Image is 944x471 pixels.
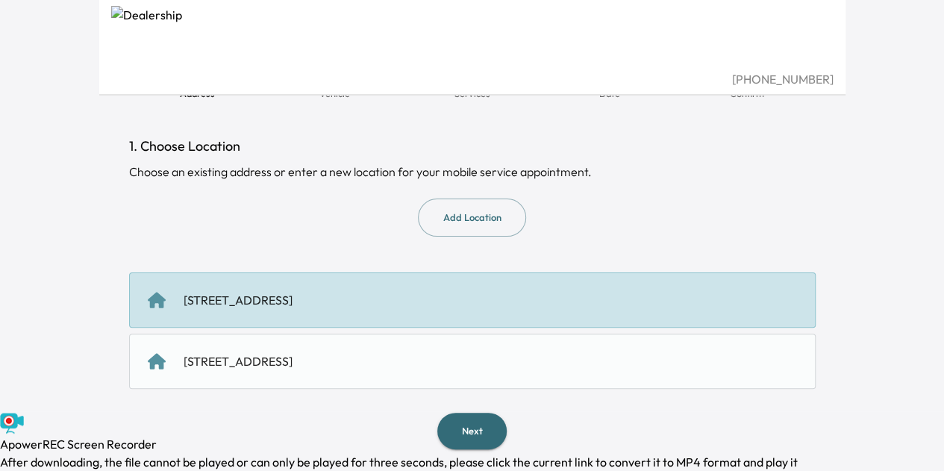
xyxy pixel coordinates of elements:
div: [STREET_ADDRESS] [184,291,293,309]
div: [STREET_ADDRESS] [184,352,293,370]
img: Dealership [111,6,834,70]
h1: 1. Choose Location [129,136,816,157]
button: Next [437,413,507,449]
div: [PHONE_NUMBER] [111,70,834,88]
button: Add Location [418,199,526,237]
div: Choose an existing address or enter a new location for your mobile service appointment. [129,163,816,181]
